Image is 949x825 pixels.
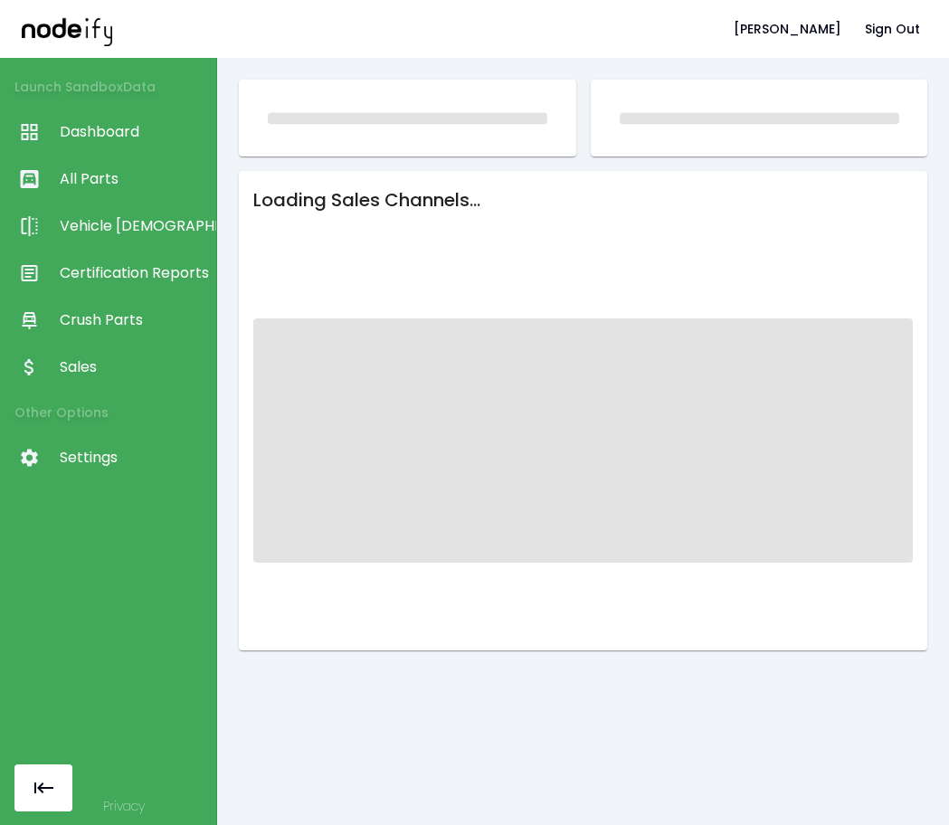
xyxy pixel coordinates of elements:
span: All Parts [60,168,207,190]
span: Sales [60,356,207,378]
img: nodeify [22,12,112,45]
button: Sign Out [858,13,927,46]
span: Settings [60,447,207,469]
span: Dashboard [60,121,207,143]
span: Certification Reports [60,262,207,284]
span: Crush Parts [60,309,207,331]
h6: Loading Sales Channels... [253,185,913,214]
button: [PERSON_NAME] [726,13,849,46]
a: Privacy [103,797,145,815]
span: Vehicle [DEMOGRAPHIC_DATA] [60,215,207,237]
